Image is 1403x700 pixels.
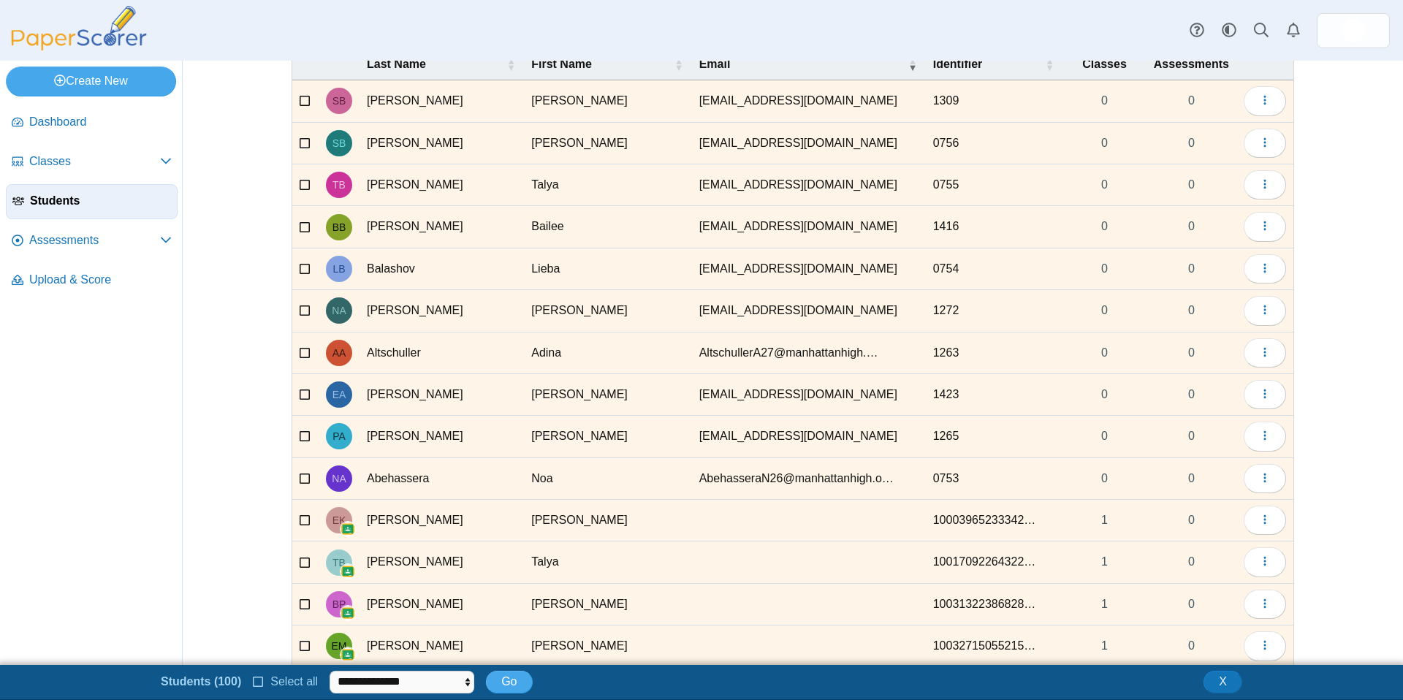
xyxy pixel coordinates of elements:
td: Balashov [360,248,524,290]
td: [PERSON_NAME] [360,584,524,625]
span: Emma Adelstein [332,389,346,400]
td: [PERSON_NAME] [360,123,524,164]
span: Noa Abehassera [332,473,346,484]
a: 0 [1062,458,1146,499]
span: Upload & Score [29,272,172,288]
a: 0 [1062,248,1146,289]
li: Students (100) [161,674,241,690]
a: Assessments [6,224,178,259]
img: googleClassroom-logo.png [341,647,355,662]
td: 1272 [926,290,1063,332]
button: Go [486,671,532,693]
span: Last Name [367,58,426,70]
a: 0 [1147,206,1236,247]
span: Identifier : Activate to sort [1045,49,1054,80]
a: 1 [1062,541,1146,582]
a: 0 [1062,206,1146,247]
td: [PERSON_NAME] [360,164,524,206]
span: 100313223868289230485 [933,598,1036,610]
img: googleClassroom-logo.png [341,522,355,536]
span: Identifier [933,58,983,70]
span: Shana Bensinger [332,138,346,148]
td: 0755 [926,164,1063,206]
td: [PERSON_NAME] [524,80,691,122]
td: [PERSON_NAME] [360,625,524,667]
span: Email : Activate to remove sorting [908,49,917,80]
td: 1265 [926,416,1063,457]
td: [PERSON_NAME] [524,584,691,625]
a: PaperScorer [6,40,152,53]
a: 0 [1147,164,1236,205]
a: 0 [1062,416,1146,457]
td: [EMAIL_ADDRESS][DOMAIN_NAME] [692,80,926,122]
a: Upload & Score [6,263,178,298]
a: 0 [1147,290,1236,331]
a: 0 [1062,164,1146,205]
td: 1309 [926,80,1063,122]
td: Abehassera [360,458,524,500]
td: [EMAIL_ADDRESS][DOMAIN_NAME] [692,416,926,457]
span: Esther Kaiman [332,515,346,525]
a: 0 [1147,500,1236,541]
td: 1263 [926,332,1063,374]
a: 0 [1147,541,1236,582]
td: Altschuller [360,332,524,374]
td: Talya [524,164,691,206]
a: 0 [1062,290,1146,331]
a: 1 [1062,500,1146,541]
span: AbehasseraN26@manhattanhigh.org [699,472,894,484]
td: [PERSON_NAME] [524,500,691,541]
span: 100170922643225183000 [933,555,1036,568]
td: [EMAIL_ADDRESS][DOMAIN_NAME] [692,290,926,332]
td: [PERSON_NAME] [524,290,691,332]
span: Assessments [1154,58,1229,70]
td: [EMAIL_ADDRESS][DOMAIN_NAME] [692,123,926,164]
span: Shana Berger [332,96,346,106]
td: [PERSON_NAME] [360,374,524,416]
td: [PERSON_NAME] [360,290,524,332]
td: [PERSON_NAME] [360,500,524,541]
td: 0754 [926,248,1063,290]
a: Alerts [1277,15,1309,47]
span: Select all [265,675,318,688]
a: Classes [6,145,178,180]
span: 100039652333421946406 [933,514,1036,526]
td: Talya [524,541,691,583]
img: googleClassroom-logo.png [341,564,355,579]
a: 0 [1062,374,1146,415]
span: Eliana Moskowitz [332,641,347,651]
a: 0 [1147,584,1236,625]
span: Email [699,58,731,70]
span: Adina Altschuller [332,348,346,358]
td: [PERSON_NAME] [524,374,691,416]
a: Create New [6,66,176,96]
span: X [1219,675,1227,688]
span: Classes [1082,58,1127,70]
td: [PERSON_NAME] [524,123,691,164]
a: 0 [1062,332,1146,373]
td: 0753 [926,458,1063,500]
a: 0 [1147,248,1236,289]
a: 0 [1147,625,1236,666]
a: 0 [1147,416,1236,457]
a: 0 [1062,123,1146,164]
a: 0 [1147,374,1236,415]
img: googleClassroom-logo.png [341,606,355,620]
span: Lieba Balashov [332,264,345,274]
span: Assessments [29,232,160,248]
td: [EMAIL_ADDRESS][DOMAIN_NAME] [692,206,926,248]
a: 0 [1147,80,1236,121]
a: 1 [1062,584,1146,625]
button: Close [1204,671,1242,693]
td: Adina [524,332,691,374]
img: PaperScorer [6,6,152,50]
td: [EMAIL_ADDRESS][DOMAIN_NAME] [692,164,926,206]
a: 0 [1147,458,1236,499]
a: 0 [1147,332,1236,373]
span: Talya Bennett [332,558,346,568]
a: 0 [1062,80,1146,121]
a: Students [6,184,178,219]
span: Students [30,193,171,209]
span: Dena Szpilzinger [1342,19,1365,42]
span: Naomi Azizov [332,305,346,316]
